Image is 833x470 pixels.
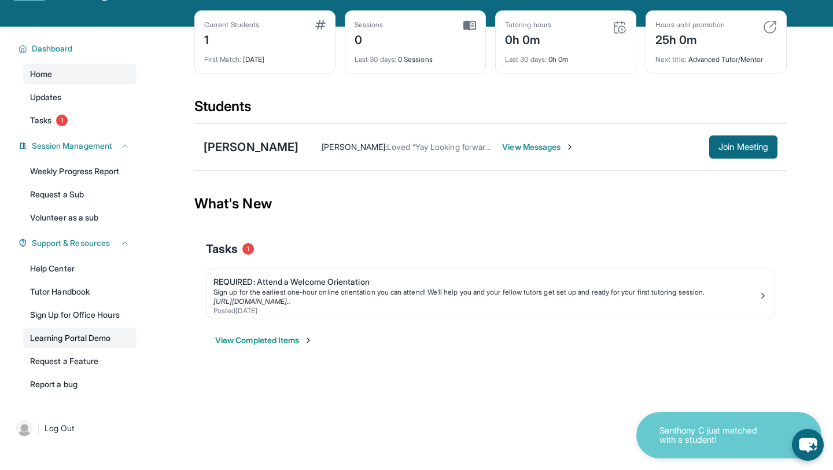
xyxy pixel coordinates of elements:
[32,237,110,249] span: Support & Resources
[763,20,777,34] img: card
[709,135,777,159] button: Join Meeting
[23,64,137,85] a: Home
[23,281,137,302] a: Tutor Handbook
[207,269,775,318] a: REQUIRED: Attend a Welcome OrientationSign up for the earliest one-hour online orientation you ca...
[204,20,259,30] div: Current Students
[45,423,75,434] span: Log Out
[30,68,52,80] span: Home
[194,178,787,229] div: What's New
[23,328,137,348] a: Learning Portal Demo
[613,20,626,34] img: card
[213,306,758,315] div: Posted [DATE]
[23,304,137,325] a: Sign Up for Office Hours
[23,351,137,372] a: Request a Feature
[655,55,687,64] span: Next title :
[27,237,130,249] button: Support & Resources
[502,141,574,153] span: View Messages
[355,20,384,30] div: Sessions
[23,258,137,279] a: Help Center
[204,55,241,64] span: First Match :
[37,421,40,435] span: |
[23,110,137,131] a: Tasks1
[30,115,51,126] span: Tasks
[32,140,112,152] span: Session Management
[23,87,137,108] a: Updates
[213,297,290,306] a: [URL][DOMAIN_NAME]..
[215,335,313,346] button: View Completed Items
[23,184,137,205] a: Request a Sub
[16,420,32,436] img: user-img
[655,30,725,48] div: 25h 0m
[23,207,137,228] a: Volunteer as a sub
[194,97,787,123] div: Students
[655,20,725,30] div: Hours until promotion
[387,142,552,152] span: Loved “Yay Looking forward to meeting you!”
[56,115,68,126] span: 1
[242,243,254,255] span: 1
[655,48,777,64] div: Advanced Tutor/Mentor
[12,416,137,441] a: |Log Out
[565,142,574,152] img: Chevron-Right
[505,55,547,64] span: Last 30 days :
[505,20,551,30] div: Tutoring hours
[659,426,775,445] p: Santhony C just matched with a student!
[23,161,137,182] a: Weekly Progress Report
[23,374,137,395] a: Report a bug
[505,48,626,64] div: 0h 0m
[204,139,298,155] div: [PERSON_NAME]
[355,30,384,48] div: 0
[355,48,476,64] div: 0 Sessions
[322,142,387,152] span: [PERSON_NAME] :
[204,48,326,64] div: [DATE]
[204,30,259,48] div: 1
[30,91,62,103] span: Updates
[505,30,551,48] div: 0h 0m
[27,140,130,152] button: Session Management
[206,241,238,257] span: Tasks
[32,43,73,54] span: Dashboard
[463,20,476,31] img: card
[315,20,326,30] img: card
[213,288,758,297] div: Sign up for the earliest one-hour online orientation you can attend! We’ll help you and your fell...
[213,276,758,288] div: REQUIRED: Attend a Welcome Orientation
[792,429,824,461] button: chat-button
[355,55,396,64] span: Last 30 days :
[27,43,130,54] button: Dashboard
[718,144,768,150] span: Join Meeting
